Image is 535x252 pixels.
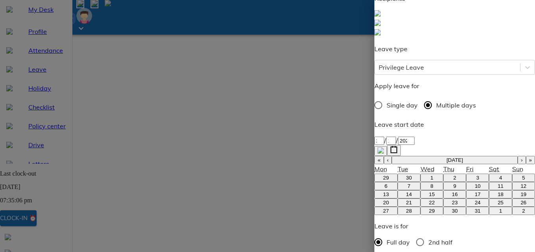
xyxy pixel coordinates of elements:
[499,208,502,214] abbr: November 1, 2025
[398,137,415,145] input: ----
[398,190,420,198] button: October 14, 2025
[466,165,474,173] abbr: Friday
[466,198,489,207] button: October 24, 2025
[499,175,502,181] abbr: October 4, 2025
[443,182,466,190] button: October 9, 2025
[489,174,512,182] button: October 4, 2025
[443,190,466,198] button: October 16, 2025
[498,200,504,206] abbr: October 25, 2025
[498,183,504,189] abbr: October 11, 2025
[406,191,412,197] abbr: October 14, 2025
[374,44,535,54] p: Leave type
[512,165,523,173] abbr: Sunday
[498,191,504,197] abbr: October 18, 2025
[374,207,397,215] button: October 27, 2025
[387,100,418,110] span: Single day
[430,183,433,189] abbr: October 8, 2025
[475,191,481,197] abbr: October 17, 2025
[489,190,512,198] button: October 18, 2025
[374,198,397,207] button: October 20, 2025
[512,198,535,207] button: October 26, 2025
[429,191,435,197] abbr: October 15, 2025
[466,207,489,215] button: October 31, 2025
[489,182,512,190] button: October 11, 2025
[443,198,466,207] button: October 23, 2025
[383,191,389,197] abbr: October 13, 2025
[406,175,412,181] abbr: September 30, 2025
[374,9,535,19] a: Laxman Gatade
[383,200,389,206] abbr: October 20, 2025
[374,97,535,113] div: daytype
[452,208,458,214] abbr: October 30, 2025
[374,156,383,164] button: «
[384,136,386,144] span: /
[374,165,387,173] abbr: Monday
[522,208,525,214] abbr: November 2, 2025
[374,10,381,17] img: defaultEmp.0e2b4d71.svg
[443,165,454,173] abbr: Thursday
[374,82,419,90] span: Apply leave for
[428,237,452,247] span: 2nd half
[420,182,443,190] button: October 8, 2025
[489,207,512,215] button: November 1, 2025
[453,183,456,189] abbr: October 9, 2025
[374,174,397,182] button: September 29, 2025
[512,174,535,182] button: October 5, 2025
[475,200,481,206] abbr: October 24, 2025
[420,207,443,215] button: October 29, 2025
[466,182,489,190] button: October 10, 2025
[374,190,397,198] button: October 13, 2025
[398,174,420,182] button: September 30, 2025
[520,183,526,189] abbr: October 12, 2025
[374,182,397,190] button: October 6, 2025
[398,207,420,215] button: October 28, 2025
[466,174,489,182] button: October 3, 2025
[466,190,489,198] button: October 17, 2025
[386,137,396,145] input: --
[398,165,408,173] abbr: Tuesday
[518,156,526,164] button: ›
[476,175,479,181] abbr: October 3, 2025
[374,221,535,231] p: Leave is for
[489,198,512,207] button: October 25, 2025
[475,183,481,189] abbr: October 10, 2025
[475,208,481,214] abbr: October 31, 2025
[383,208,389,214] abbr: October 27, 2025
[374,28,535,38] a: Chinu . Sharma
[520,191,526,197] abbr: October 19, 2025
[512,207,535,215] button: November 2, 2025
[387,237,410,247] span: Full day
[443,207,466,215] button: October 30, 2025
[385,183,387,189] abbr: October 6, 2025
[384,156,392,164] button: ‹
[430,175,433,181] abbr: October 1, 2025
[398,182,420,190] button: October 7, 2025
[512,182,535,190] button: October 12, 2025
[452,200,458,206] abbr: October 23, 2025
[429,200,435,206] abbr: October 22, 2025
[406,200,412,206] abbr: October 21, 2025
[374,234,535,250] div: Gender
[420,174,443,182] button: October 1, 2025
[520,200,526,206] abbr: October 26, 2025
[420,190,443,198] button: October 15, 2025
[453,175,456,181] abbr: October 2, 2025
[398,198,420,207] button: October 21, 2025
[396,136,398,144] span: /
[374,20,381,26] img: defaultEmp.0e2b4d71.svg
[443,174,466,182] button: October 2, 2025
[378,147,384,154] img: clearIcon.00697547.svg
[406,208,412,214] abbr: October 28, 2025
[407,183,410,189] abbr: October 7, 2025
[489,165,499,173] abbr: Saturday
[452,191,458,197] abbr: October 16, 2025
[379,63,424,72] div: Privilege Leave
[522,175,525,181] abbr: October 5, 2025
[436,100,476,110] span: Multiple days
[374,137,384,145] input: --
[374,29,381,35] img: defaultEmp.0e2b4d71.svg
[420,165,435,173] abbr: Wednesday
[374,120,535,129] p: Leave start date
[429,208,435,214] abbr: October 29, 2025
[512,190,535,198] button: October 19, 2025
